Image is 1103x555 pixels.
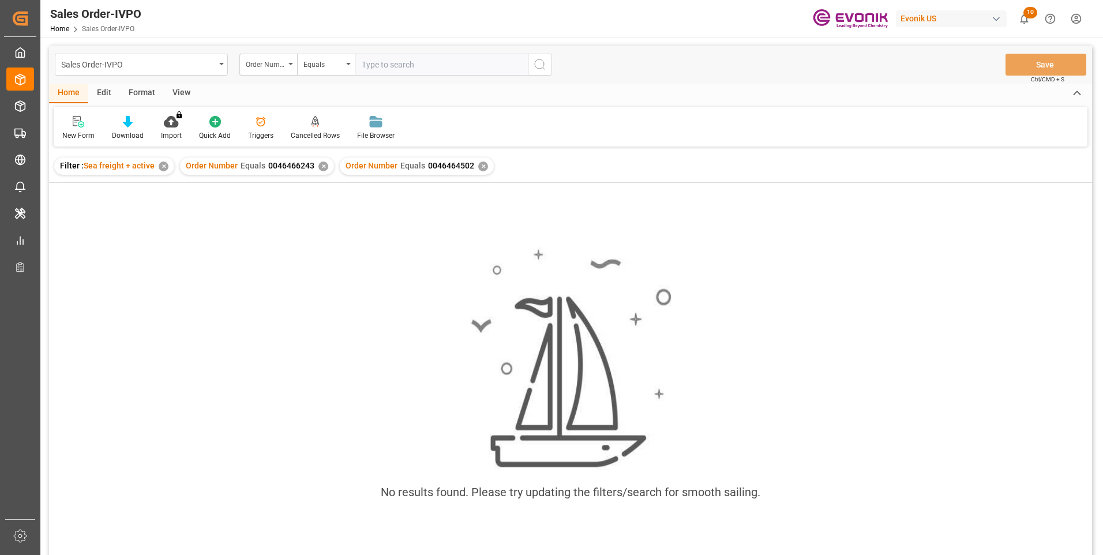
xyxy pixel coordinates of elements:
[50,5,141,22] div: Sales Order-IVPO
[400,161,425,170] span: Equals
[61,57,215,71] div: Sales Order-IVPO
[470,247,671,470] img: smooth_sailing.jpeg
[1023,7,1037,18] span: 10
[1006,54,1086,76] button: Save
[318,162,328,171] div: ✕
[896,10,1007,27] div: Evonik US
[50,25,69,33] a: Home
[381,483,760,501] div: No results found. Please try updating the filters/search for smooth sailing.
[357,130,395,141] div: File Browser
[478,162,488,171] div: ✕
[246,57,285,70] div: Order Number
[1031,75,1064,84] span: Ctrl/CMD + S
[303,57,343,70] div: Equals
[813,9,888,29] img: Evonik-brand-mark-Deep-Purple-RGB.jpeg_1700498283.jpeg
[239,54,297,76] button: open menu
[297,54,355,76] button: open menu
[248,130,273,141] div: Triggers
[346,161,397,170] span: Order Number
[84,161,155,170] span: Sea freight + active
[60,161,84,170] span: Filter :
[62,130,95,141] div: New Form
[1011,6,1037,32] button: show 10 new notifications
[88,84,120,103] div: Edit
[199,130,231,141] div: Quick Add
[49,84,88,103] div: Home
[164,84,199,103] div: View
[186,161,238,170] span: Order Number
[428,161,474,170] span: 0046464502
[112,130,144,141] div: Download
[1037,6,1063,32] button: Help Center
[528,54,552,76] button: search button
[241,161,265,170] span: Equals
[55,54,228,76] button: open menu
[291,130,340,141] div: Cancelled Rows
[120,84,164,103] div: Format
[355,54,528,76] input: Type to search
[896,7,1011,29] button: Evonik US
[268,161,314,170] span: 0046466243
[159,162,168,171] div: ✕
